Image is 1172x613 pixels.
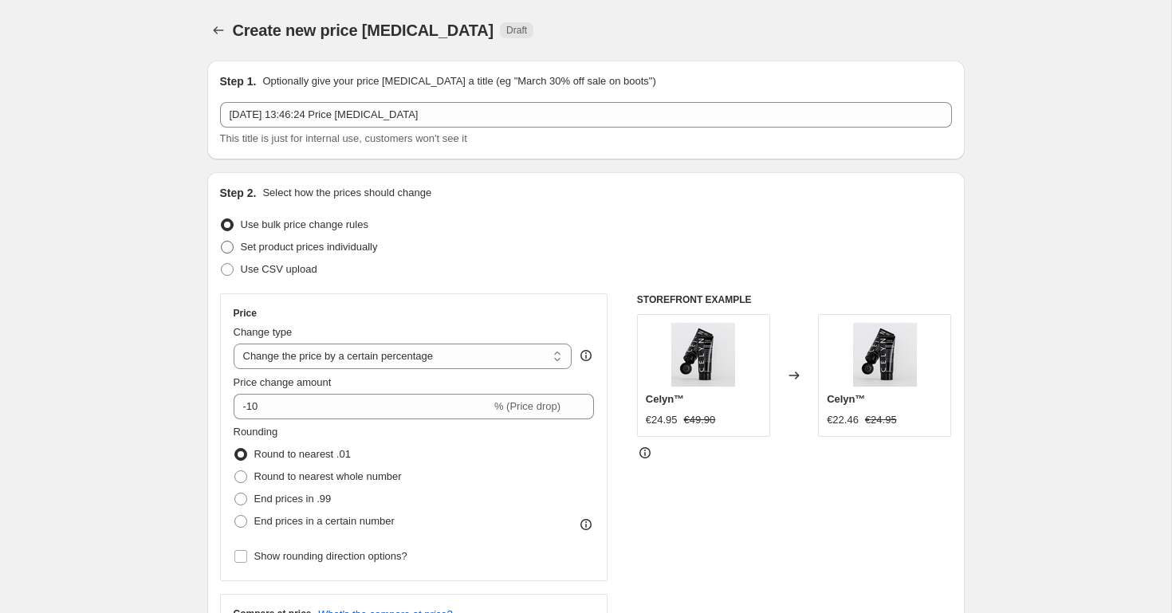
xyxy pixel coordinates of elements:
strike: €24.95 [865,412,897,428]
span: Celyn™ [646,393,684,405]
span: End prices in .99 [254,493,332,505]
span: % (Price drop) [494,400,560,412]
div: help [578,348,594,363]
h6: STOREFRONT EXAMPLE [637,293,952,306]
input: 30% off holiday sale [220,102,952,128]
span: End prices in a certain number [254,515,395,527]
span: Set product prices individually [241,241,378,253]
p: Select how the prices should change [262,185,431,201]
h2: Step 2. [220,185,257,201]
span: This title is just for internal use, customers won't see it [220,132,467,144]
span: Round to nearest .01 [254,448,351,460]
span: Draft [506,24,527,37]
span: Price change amount [234,376,332,388]
div: €22.46 [827,412,859,428]
strike: €49.90 [684,412,716,428]
span: Rounding [234,426,278,438]
p: Optionally give your price [MEDICAL_DATA] a title (eg "March 30% off sale on boots") [262,73,655,89]
img: 10_80x.png [853,323,917,387]
span: Round to nearest whole number [254,470,402,482]
input: -15 [234,394,491,419]
span: Celyn™ [827,393,865,405]
span: Use CSV upload [241,263,317,275]
span: Show rounding direction options? [254,550,407,562]
button: Price change jobs [207,19,230,41]
h3: Price [234,307,257,320]
h2: Step 1. [220,73,257,89]
span: Create new price [MEDICAL_DATA] [233,22,494,39]
span: Use bulk price change rules [241,218,368,230]
img: 10_80x.png [671,323,735,387]
span: Change type [234,326,293,338]
div: €24.95 [646,412,678,428]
